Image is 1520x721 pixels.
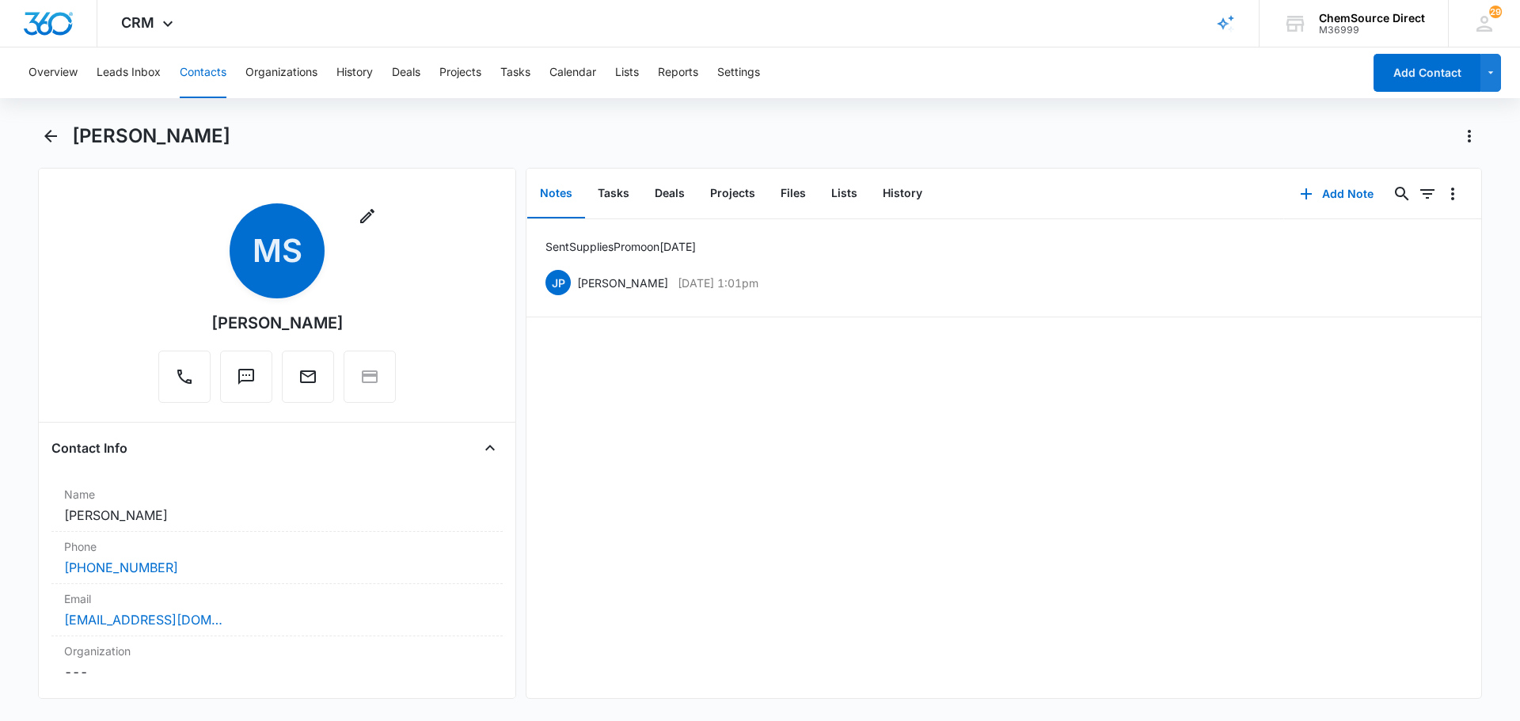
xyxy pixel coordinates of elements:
[64,590,490,607] label: Email
[678,275,758,291] p: [DATE] 1:01pm
[245,47,317,98] button: Organizations
[1415,181,1440,207] button: Filters
[158,351,211,403] button: Call
[64,662,490,681] dd: ---
[545,270,571,295] span: JP
[1374,54,1480,92] button: Add Contact
[819,169,870,218] button: Lists
[585,169,642,218] button: Tasks
[51,636,503,688] div: Organization---
[220,375,272,389] a: Text
[230,203,325,298] span: MS
[477,435,503,461] button: Close
[282,351,334,403] button: Email
[439,47,481,98] button: Projects
[658,47,698,98] button: Reports
[121,14,154,31] span: CRM
[642,169,697,218] button: Deals
[51,480,503,532] div: Name[PERSON_NAME]
[64,610,222,629] a: [EMAIL_ADDRESS][DOMAIN_NAME]
[180,47,226,98] button: Contacts
[38,123,63,149] button: Back
[549,47,596,98] button: Calendar
[282,375,334,389] a: Email
[697,169,768,218] button: Projects
[1489,6,1502,18] div: notifications count
[64,558,178,577] a: [PHONE_NUMBER]
[220,351,272,403] button: Text
[1440,181,1465,207] button: Overflow Menu
[28,47,78,98] button: Overview
[1457,123,1482,149] button: Actions
[527,169,585,218] button: Notes
[1489,6,1502,18] span: 29
[64,694,490,711] label: Address
[545,238,696,255] p: Sent Supplies Promo on [DATE]
[1284,175,1389,213] button: Add Note
[72,124,230,148] h1: [PERSON_NAME]
[717,47,760,98] button: Settings
[64,506,490,525] dd: [PERSON_NAME]
[64,486,490,503] label: Name
[500,47,530,98] button: Tasks
[51,438,127,457] h4: Contact Info
[64,538,490,555] label: Phone
[158,375,211,389] a: Call
[870,169,935,218] button: History
[768,169,819,218] button: Files
[392,47,420,98] button: Deals
[211,311,344,335] div: [PERSON_NAME]
[51,584,503,636] div: Email[EMAIL_ADDRESS][DOMAIN_NAME]
[336,47,373,98] button: History
[1319,25,1425,36] div: account id
[97,47,161,98] button: Leads Inbox
[51,532,503,584] div: Phone[PHONE_NUMBER]
[577,275,668,291] p: [PERSON_NAME]
[615,47,639,98] button: Lists
[1319,12,1425,25] div: account name
[1389,181,1415,207] button: Search...
[64,643,490,659] label: Organization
